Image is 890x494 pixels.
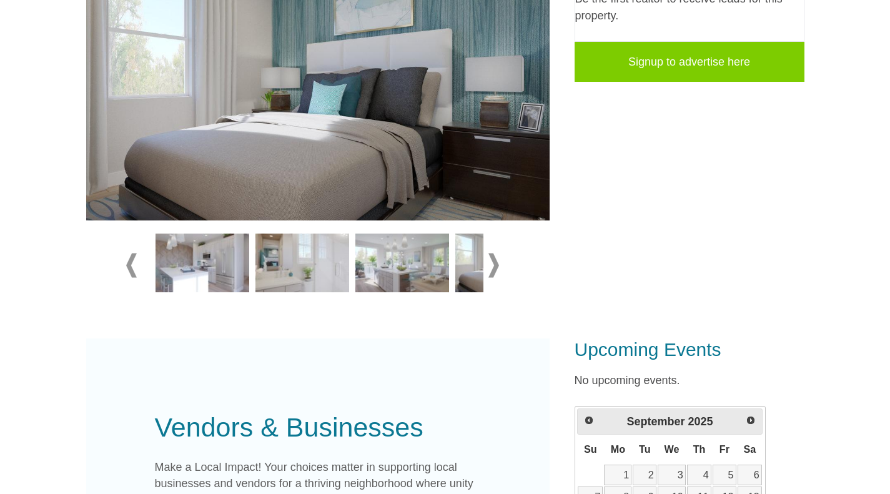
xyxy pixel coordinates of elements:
[688,415,713,428] span: 2025
[575,338,804,361] h3: Upcoming Events
[604,465,631,485] a: 1
[741,410,761,430] a: Next
[575,42,804,82] a: Signup to advertise here
[665,443,680,455] span: Wednesday
[693,443,706,455] span: Thursday
[579,410,599,430] a: Prev
[611,443,625,455] span: Monday
[584,415,594,425] span: Prev
[738,465,762,485] a: 6
[633,465,656,485] a: 2
[658,465,686,485] a: 3
[575,372,804,389] p: No upcoming events.
[639,443,651,455] span: Tuesday
[584,443,597,455] span: Sunday
[626,415,685,428] span: September
[719,443,729,455] span: Friday
[713,465,736,485] a: 5
[743,443,756,455] span: Saturday
[746,415,756,425] span: Next
[687,465,711,485] a: 4
[155,407,481,448] div: Vendors & Businesses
